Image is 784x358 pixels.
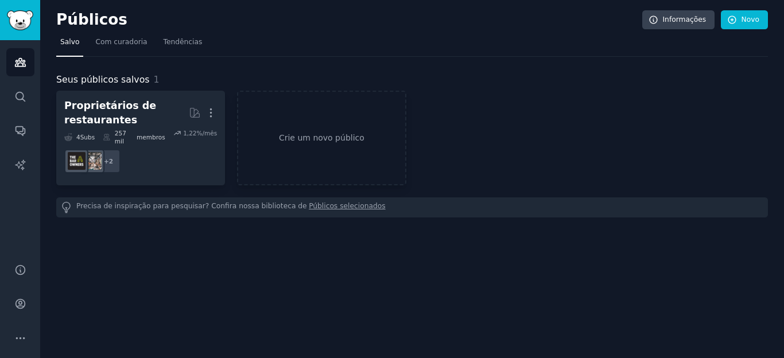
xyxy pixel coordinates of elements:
font: 257 mil [115,130,126,145]
font: Com curadoria [95,38,147,46]
a: Novo [721,10,768,30]
a: Com curadoria [91,33,151,57]
font: Proprietários de restaurantes [64,100,156,126]
font: Públicos [56,11,127,28]
font: %/mês [197,130,218,137]
font: 1,22 [183,130,196,137]
a: Crie um novo público [237,91,406,185]
font: + [104,158,109,165]
font: Salvo [60,38,79,46]
font: Precisa de inspiração para pesquisar? Confira nossa biblioteca de [76,202,307,210]
font: Seus públicos salvos [56,74,150,85]
font: Públicos selecionados [309,202,385,210]
a: Salvo [56,33,83,57]
a: Informações [642,10,715,30]
font: Subs [80,134,95,141]
a: Proprietários de restaurantes4Subs​257 milmembros1,22%/mês+2donos de restaurantesProprietários de... [56,91,225,185]
a: Públicos selecionados [309,201,385,213]
img: donos de restaurantes [84,152,102,170]
img: Proprietários de Bares [68,152,86,170]
font: 2 [109,158,113,165]
font: Novo [742,15,759,24]
img: Logotipo do GummySearch [7,10,33,30]
font: Informações [663,15,707,24]
font: 1 [154,74,160,85]
font: Crie um novo público [279,133,364,142]
font: 4 [76,134,80,141]
font: membros [137,134,165,141]
a: Tendências [160,33,207,57]
font: Tendências [164,38,203,46]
